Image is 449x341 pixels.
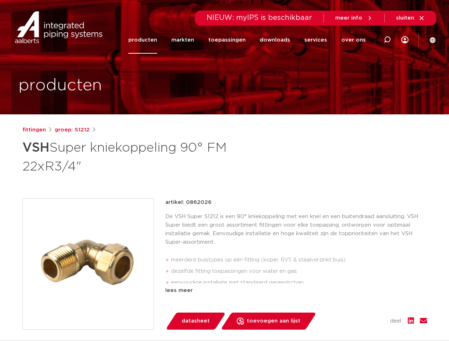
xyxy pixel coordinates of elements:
[341,26,366,54] a: over ons
[171,254,427,266] li: meerdere buistypes op één fitting (koper, RVS & staalverzinkt buis)
[171,26,194,54] a: markten
[165,212,427,247] p: De VSH Super S1212 is een 90° kniekoppeling met een knel en een buitendraad aansluiting. VSH Supe...
[260,26,290,54] a: downloads
[390,317,402,325] span: deel:
[22,141,49,154] strong: VSH
[396,15,425,21] a: sluiten
[23,199,154,329] img: Product Image for VSH Super kniekoppeling 90° FM 22xR3/4"
[171,277,427,288] li: eenvoudige installatie met standaard gereedschap
[207,14,312,21] span: NIEUW: myIPS is beschikbaar
[396,15,414,21] span: sluiten
[18,74,102,97] h1: producten
[247,315,300,327] span: toevoegen aan lijst
[55,126,90,134] a: groep: S1212
[22,137,289,175] h1: Super kniekoppeling 90° FM 22xR3/4"
[335,15,373,21] a: meer info
[335,15,362,21] span: meer info
[165,286,427,295] div: lees meer
[182,315,210,327] span: datasheet
[165,198,212,207] p: artikel: 0862026
[165,313,226,330] a: datasheet
[171,266,427,277] li: dezelfde fitting toepassingen voor water en gas
[208,26,246,54] a: toepassingen
[128,26,157,54] a: producten
[304,26,327,54] a: services
[22,126,46,134] a: fittingen
[128,26,366,54] nav: Menu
